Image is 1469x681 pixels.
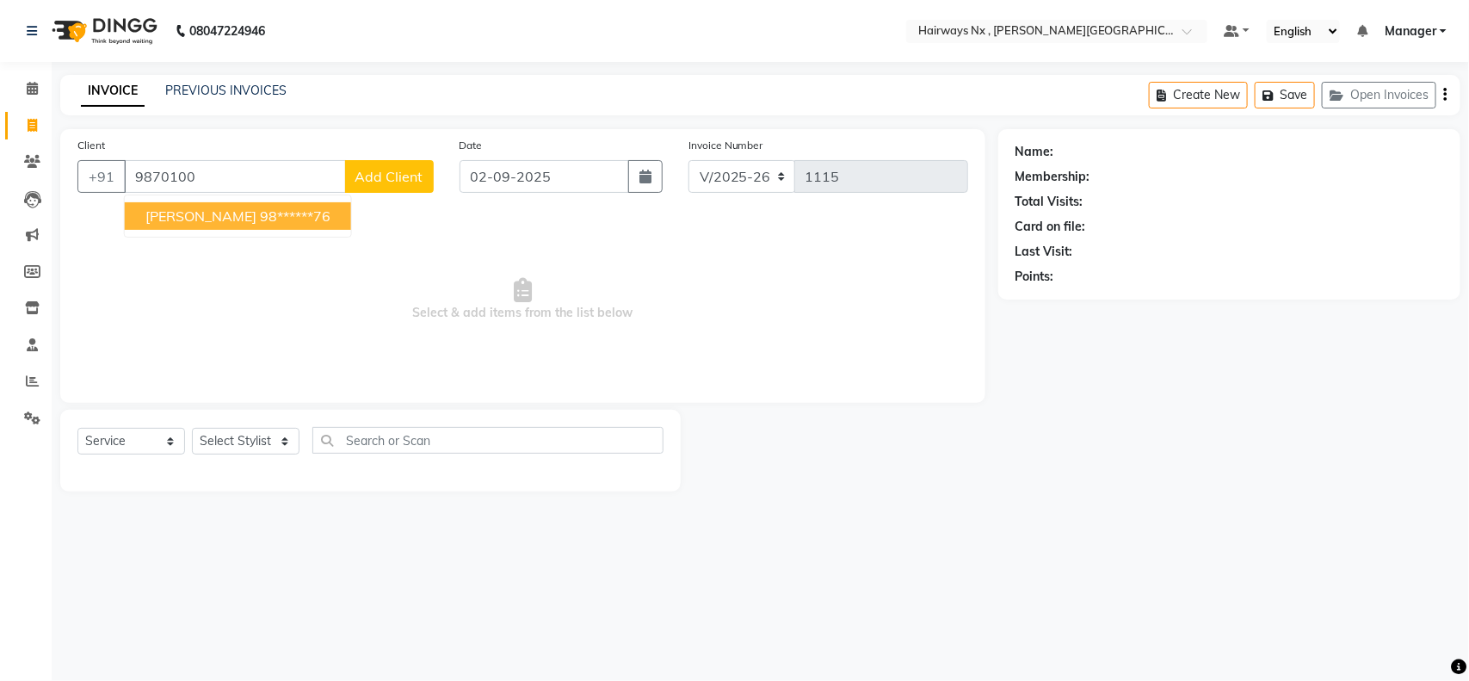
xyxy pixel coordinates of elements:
[77,214,968,386] span: Select & add items from the list below
[1015,268,1054,286] div: Points:
[1255,82,1315,108] button: Save
[312,427,664,454] input: Search or Scan
[1015,243,1073,261] div: Last Visit:
[1015,143,1054,161] div: Name:
[145,207,256,225] span: [PERSON_NAME]
[345,160,434,193] button: Add Client
[1149,82,1248,108] button: Create New
[1385,22,1436,40] span: Manager
[1015,193,1083,211] div: Total Visits:
[1015,168,1090,186] div: Membership:
[688,138,763,153] label: Invoice Number
[44,7,162,55] img: logo
[1015,218,1086,236] div: Card on file:
[165,83,287,98] a: PREVIOUS INVOICES
[81,76,145,107] a: INVOICE
[77,160,126,193] button: +91
[355,168,423,185] span: Add Client
[1322,82,1436,108] button: Open Invoices
[77,138,105,153] label: Client
[124,160,346,193] input: Search by Name/Mobile/Email/Code
[189,7,265,55] b: 08047224946
[460,138,483,153] label: Date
